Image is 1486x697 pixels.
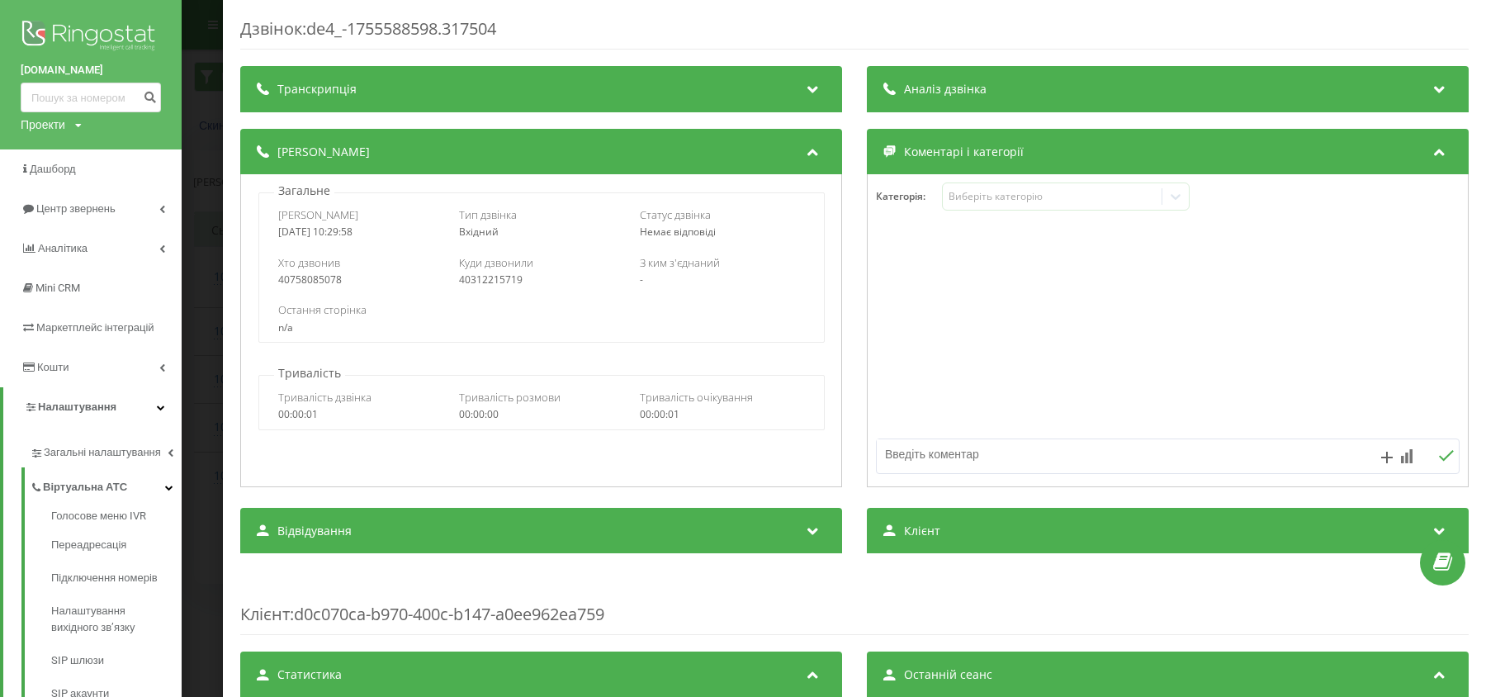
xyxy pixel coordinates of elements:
img: Ringostat logo [21,17,161,58]
div: Проекти [21,116,65,133]
div: Дзвінок : de4_-1755588598.317504 [240,17,1469,50]
span: Кошти [37,361,69,373]
div: [DATE] 10:29:58 [278,226,443,238]
span: Дашборд [30,163,76,175]
span: Статистика [277,666,342,683]
a: SIP шлюзи [51,644,182,677]
span: [PERSON_NAME] [278,207,358,222]
a: Переадресація [51,529,182,562]
a: Загальні налаштування [30,433,182,467]
span: SIP шлюзи [51,652,104,669]
a: Віртуальна АТС [30,467,182,502]
span: Немає відповіді [640,225,716,239]
span: Транскрипція [277,81,357,97]
span: Налаштування вихідного зв’язку [51,603,173,636]
a: Налаштування вихідного зв’язку [51,595,182,644]
span: Тип дзвінка [459,207,517,222]
span: Віртуальна АТС [43,479,127,495]
input: Пошук за номером [21,83,161,112]
span: Аналіз дзвінка [904,81,987,97]
span: Голосове меню IVR [51,508,146,524]
span: Налаштування [38,401,116,413]
span: Відвідування [277,523,352,539]
span: Клієнт [904,523,940,539]
span: Загальні налаштування [44,444,161,461]
a: Налаштування [3,387,182,427]
div: n/a [278,322,805,334]
a: Підключення номерів [51,562,182,595]
div: 40758085078 [278,274,443,286]
span: З ким з'єднаний [640,255,720,270]
p: Загальне [274,183,334,199]
span: Центр звернень [36,202,116,215]
div: 00:00:00 [459,409,624,420]
span: Остання сторінка [278,302,367,317]
span: Маркетплейс інтеграцій [36,321,154,334]
span: Статус дзвінка [640,207,711,222]
span: Куди дзвонили [459,255,533,270]
div: - [640,274,805,286]
span: Переадресація [51,537,126,553]
div: 00:00:01 [640,409,805,420]
span: Тривалість очікування [640,390,753,405]
h4: Категорія : [876,191,942,202]
span: Вхідний [459,225,499,239]
span: Хто дзвонив [278,255,340,270]
a: Голосове меню IVR [51,508,182,529]
p: Тривалість [274,365,345,382]
span: [PERSON_NAME] [277,144,370,160]
span: Клієнт [240,603,290,625]
a: [DOMAIN_NAME] [21,62,161,78]
span: Коментарі і категорії [904,144,1024,160]
span: Тривалість розмови [459,390,561,405]
span: Підключення номерів [51,570,158,586]
div: 40312215719 [459,274,624,286]
span: Тривалість дзвінка [278,390,371,405]
span: Mini CRM [35,282,80,294]
div: Виберіть категорію [949,190,1155,203]
div: : d0c070ca-b970-400c-b147-a0ee962ea759 [240,570,1469,635]
span: Аналiтика [38,242,88,254]
div: 00:00:01 [278,409,443,420]
span: Останній сеанс [904,666,992,683]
